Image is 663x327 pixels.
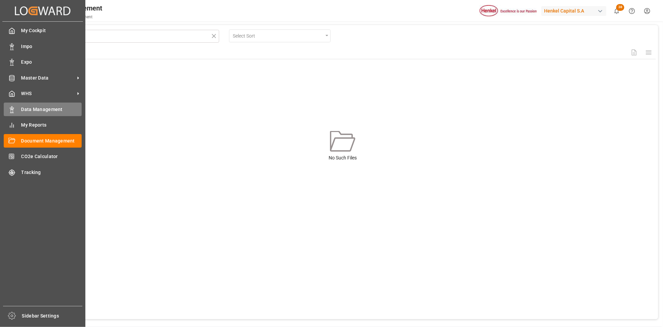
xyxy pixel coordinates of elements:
[4,118,82,132] a: My Reports
[4,56,82,69] a: Expo
[4,103,82,116] a: Data Management
[609,3,624,19] button: show 38 new notifications
[41,32,208,40] input: Type to search...
[21,43,82,50] span: Impo
[21,106,82,113] span: Data Management
[21,137,82,145] span: Document Management
[21,90,75,97] span: WHS
[4,40,82,53] a: Impo
[480,5,537,17] img: Henkel%20logo.jpg_1689854090.jpg
[4,166,82,179] a: Tracking
[21,153,82,160] span: CO2e Calculator
[541,6,606,16] div: Henkel Capital S.A
[229,29,331,42] button: open menu
[21,169,82,176] span: Tracking
[4,150,82,163] a: CO2e Calculator
[22,312,83,320] span: Sidebar Settings
[21,74,75,82] span: Master Data
[233,31,323,40] div: Select Sort
[624,3,640,19] button: Help Center
[616,4,624,11] span: 38
[21,27,82,34] span: My Cockpit
[4,134,82,147] a: Document Management
[21,59,82,66] span: Expo
[32,154,654,161] div: No Such Files
[4,24,82,37] a: My Cockpit
[21,122,82,129] span: My Reports
[541,4,609,17] button: Henkel Capital S.A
